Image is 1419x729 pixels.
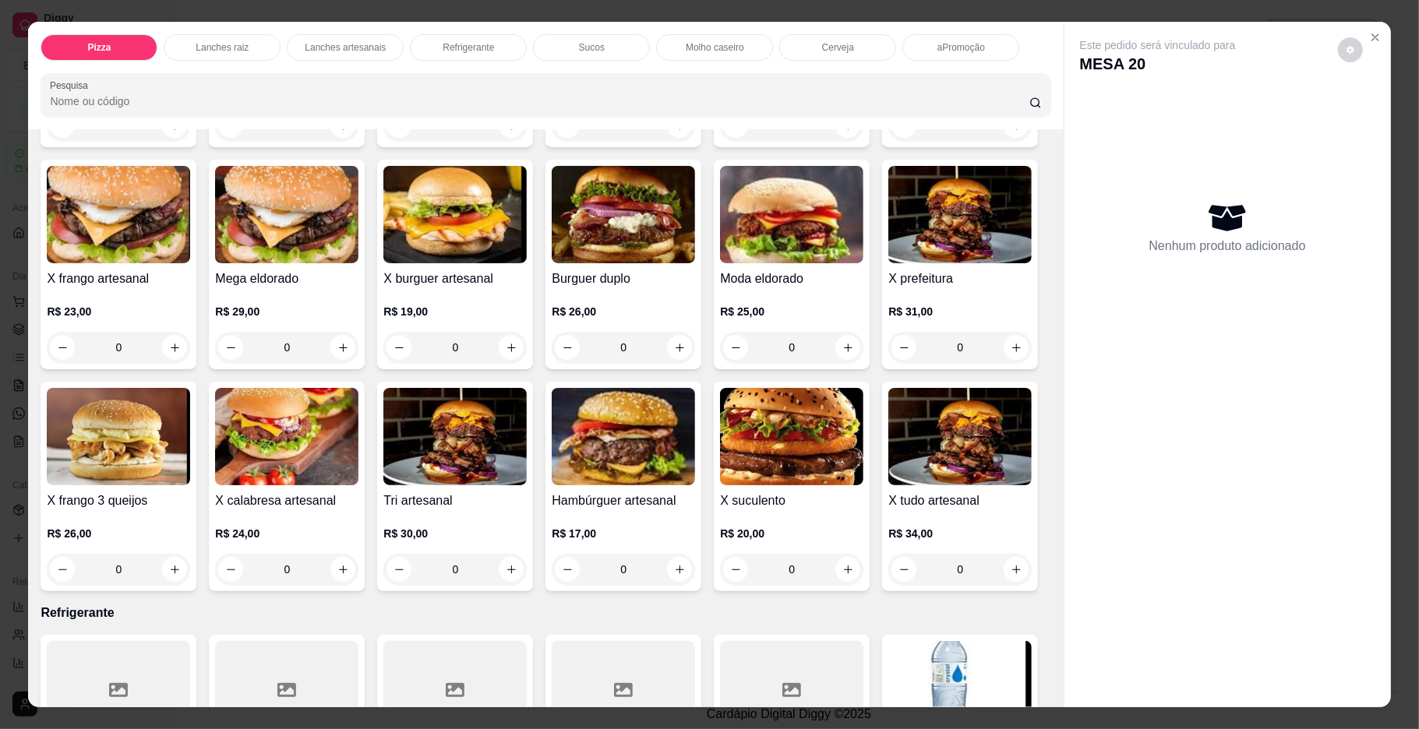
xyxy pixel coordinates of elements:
h4: X suculento [720,491,863,510]
img: product-image [720,388,863,485]
label: Pesquisa [50,79,94,92]
img: product-image [383,166,527,263]
p: Nenhum produto adicionado [1149,237,1306,255]
p: Sucos [579,41,605,54]
h4: Burguer duplo [552,269,695,288]
p: R$ 30,00 [383,526,527,541]
p: R$ 17,00 [552,526,695,541]
h4: Hambúrguer artesanal [552,491,695,510]
button: decrease-product-quantity [1338,37,1363,62]
img: product-image [720,166,863,263]
p: aPromoção [937,41,985,54]
img: product-image [383,388,527,485]
p: Lanches artesanais [305,41,386,54]
img: product-image [888,388,1032,485]
p: R$ 23,00 [47,304,190,319]
input: Pesquisa [50,93,1029,109]
p: R$ 25,00 [720,304,863,319]
img: product-image [552,166,695,263]
p: R$ 26,00 [552,304,695,319]
p: R$ 34,00 [888,526,1032,541]
p: R$ 20,00 [720,526,863,541]
p: Cerveja [822,41,854,54]
h4: Tri artesanal [383,491,527,510]
p: Refrigerante [443,41,494,54]
img: product-image [552,388,695,485]
p: R$ 19,00 [383,304,527,319]
button: Close [1363,25,1388,50]
p: Molho caseiro [686,41,744,54]
img: product-image [47,388,190,485]
h4: X frango artesanal [47,269,190,288]
p: Este pedido será vinculado para [1080,37,1236,53]
img: product-image [215,166,358,263]
p: R$ 29,00 [215,304,358,319]
h4: X burguer artesanal [383,269,527,288]
p: MESA 20 [1080,53,1236,75]
p: Refrigerante [41,604,1050,622]
img: product-image [215,388,358,485]
p: R$ 31,00 [888,304,1032,319]
img: product-image [47,166,190,263]
img: product-image [888,166,1032,263]
h4: X prefeitura [888,269,1032,288]
h4: Mega eldorado [215,269,358,288]
h4: X frango 3 queijos [47,491,190,510]
p: Pizza [87,41,111,54]
p: R$ 24,00 [215,526,358,541]
button: decrease-product-quantity [891,335,916,360]
button: increase-product-quantity [1004,335,1029,360]
h4: Moda eldorado [720,269,863,288]
p: R$ 26,00 [47,526,190,541]
h4: X calabresa artesanal [215,491,358,510]
h4: X tudo artesanal [888,491,1032,510]
p: Lanches raiz [196,41,249,54]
